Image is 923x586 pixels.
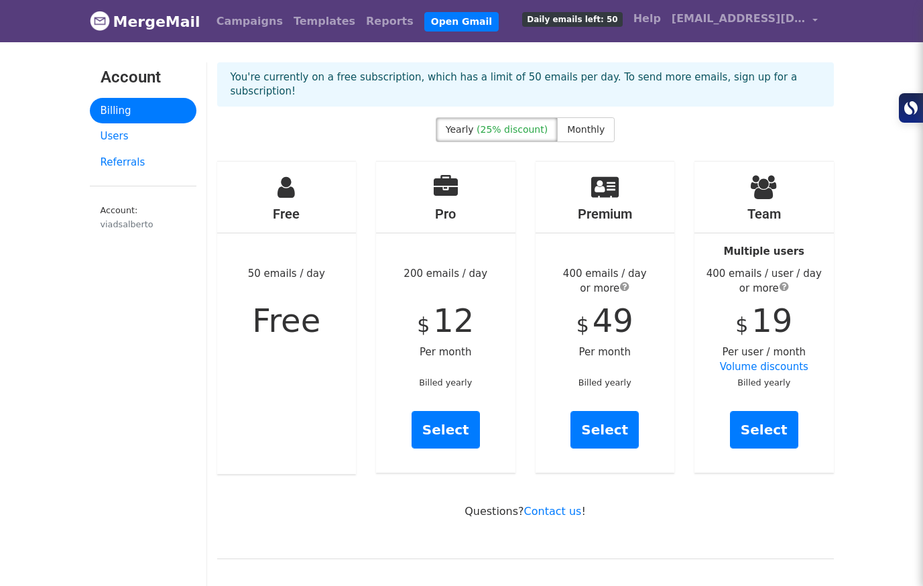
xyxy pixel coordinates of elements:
span: Monthly [567,124,605,135]
span: Daily emails left: 50 [522,12,622,27]
div: 400 emails / user / day or more [694,266,834,296]
small: Billed yearly [419,377,472,388]
a: Billing [90,98,196,124]
span: 19 [751,302,792,339]
h4: Team [694,206,834,222]
h4: Pro [376,206,515,222]
span: Free [252,302,320,339]
a: Daily emails left: 50 [517,5,627,32]
a: Select [730,411,798,449]
a: Reports [361,8,419,35]
a: Users [90,123,196,150]
span: Yearly [446,124,474,135]
a: MergeMail [90,7,200,36]
div: viadsalberto [101,218,186,231]
h4: Free [217,206,357,222]
a: Contact us [524,505,582,518]
strong: Multiple users [724,245,804,257]
a: Referrals [90,150,196,176]
span: $ [417,313,430,337]
a: Campaigns [211,8,288,35]
p: Questions? ! [217,504,834,518]
a: Help [628,5,666,32]
a: Select [412,411,480,449]
a: [EMAIL_ADDRESS][DOMAIN_NAME] [666,5,823,37]
a: Open Gmail [424,12,499,32]
span: (25% discount) [477,124,548,135]
div: 200 emails / day Per month [376,162,515,473]
img: MergeMail logo [90,11,110,31]
div: Per month [536,162,675,473]
div: Per user / month [694,162,834,473]
a: Templates [288,8,361,35]
small: Billed yearly [737,377,790,388]
span: [EMAIL_ADDRESS][DOMAIN_NAME] [672,11,806,27]
span: $ [735,313,748,337]
div: 50 emails / day [217,162,357,474]
p: You're currently on a free subscription, which has a limit of 50 emails per day. To send more ema... [231,70,820,99]
span: $ [576,313,589,337]
span: 49 [593,302,633,339]
a: Volume discounts [720,361,808,373]
div: 400 emails / day or more [536,266,675,296]
a: Select [570,411,639,449]
small: Account: [101,205,186,231]
small: Billed yearly [578,377,631,388]
h3: Account [101,68,186,87]
span: 12 [433,302,474,339]
h4: Premium [536,206,675,222]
